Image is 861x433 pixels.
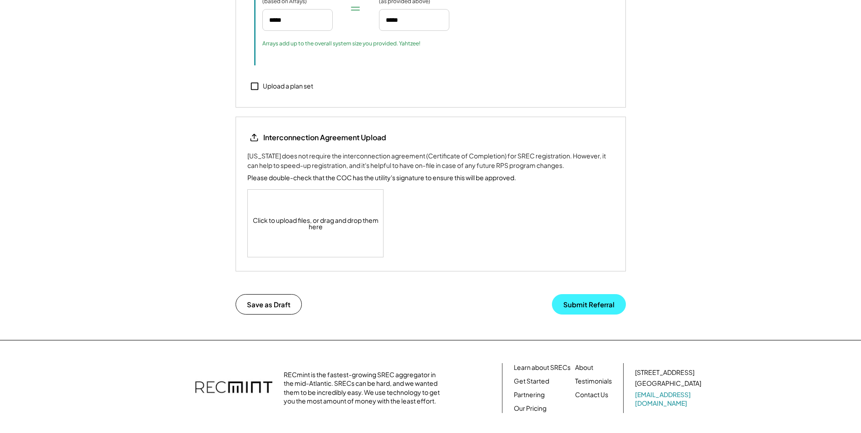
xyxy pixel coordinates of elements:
[514,377,549,386] a: Get Started
[248,190,384,257] div: Click to upload files, or drag and drop them here
[236,294,302,315] button: Save as Draft
[263,133,386,143] div: Interconnection Agreement Upload
[635,390,703,408] a: [EMAIL_ADDRESS][DOMAIN_NAME]
[635,368,694,377] div: [STREET_ADDRESS]
[635,379,701,388] div: [GEOGRAPHIC_DATA]
[514,404,546,413] a: Our Pricing
[575,390,608,399] a: Contact Us
[514,363,571,372] a: Learn about SRECs
[262,40,420,47] div: Arrays add up to the overall system size you provided. Yahtzee!
[514,390,545,399] a: Partnering
[195,372,272,404] img: recmint-logotype%403x.png
[263,82,313,91] div: Upload a plan set
[575,377,612,386] a: Testimonials
[247,173,516,182] div: Please double-check that the COC has the utility's signature to ensure this will be approved.
[284,370,445,406] div: RECmint is the fastest-growing SREC aggregator in the mid-Atlantic. SRECs can be hard, and we wan...
[575,363,593,372] a: About
[247,151,614,170] div: [US_STATE] does not require the interconnection agreement (Certificate of Completion) for SREC re...
[552,294,626,315] button: Submit Referral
